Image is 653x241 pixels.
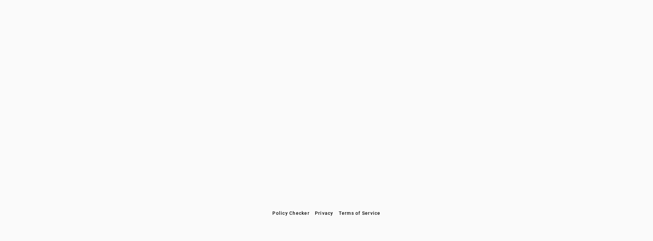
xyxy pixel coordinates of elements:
[336,207,383,219] button: Terms of Service
[272,210,310,216] span: Policy Checker
[315,210,333,216] span: Privacy
[270,207,312,219] button: Policy Checker
[339,210,381,216] span: Terms of Service
[312,207,336,219] button: Privacy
